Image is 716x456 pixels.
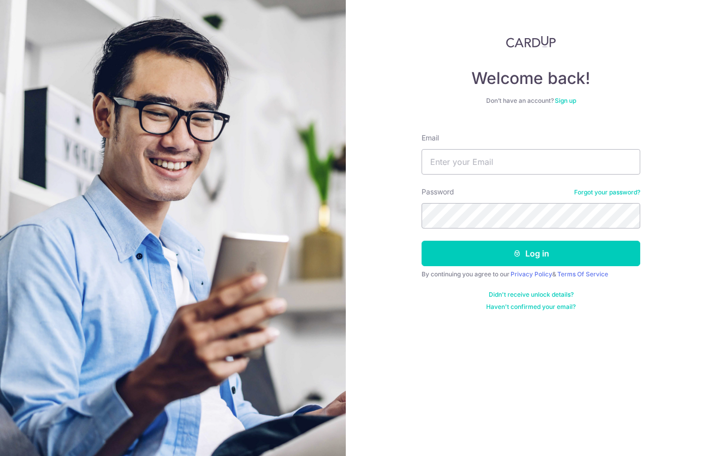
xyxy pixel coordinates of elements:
a: Haven't confirmed your email? [486,303,576,311]
a: Sign up [555,97,576,104]
label: Password [422,187,454,197]
a: Forgot your password? [574,188,640,196]
h4: Welcome back! [422,68,640,89]
img: CardUp Logo [506,36,556,48]
a: Privacy Policy [511,270,552,278]
input: Enter your Email [422,149,640,175]
a: Didn't receive unlock details? [489,291,574,299]
label: Email [422,133,439,143]
a: Terms Of Service [557,270,608,278]
button: Log in [422,241,640,266]
div: Don’t have an account? [422,97,640,105]
div: By continuing you agree to our & [422,270,640,278]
